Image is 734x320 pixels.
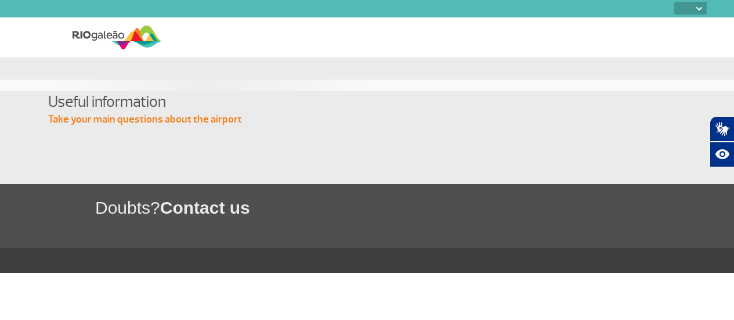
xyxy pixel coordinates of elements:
h1: Doubts? [95,196,734,220]
div: Plugin de acessibilidade da Hand Talk. [710,116,734,167]
h4: Useful information [48,91,698,113]
span: Contact us [160,198,250,217]
button: Abrir recursos assistivos. [710,142,734,167]
button: Abrir tradutor de língua de sinais. [710,116,734,142]
p: Take your main questions about the airport [48,113,698,127]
